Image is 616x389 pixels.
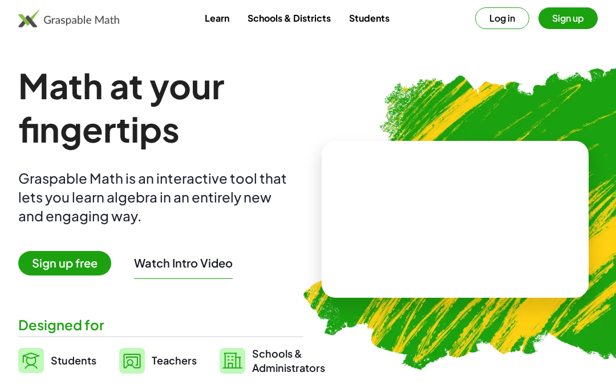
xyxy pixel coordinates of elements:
[220,346,325,375] a: Schools &Administrators
[475,7,529,29] button: Log in
[51,354,96,367] span: Students
[238,7,340,29] a: Schools & Districts
[18,64,303,151] h1: Math at your fingertips
[18,251,111,275] span: Sign up free
[370,176,541,262] video: What is this? This is dynamic math notation. Dynamic math notation plays a central role in how Gr...
[119,348,145,374] img: svg%3e
[18,348,44,373] img: svg%3e
[152,354,197,367] span: Teachers
[18,346,96,375] a: Students
[134,256,233,270] button: Watch Intro Video
[538,7,598,29] button: Sign up
[252,346,325,375] span: Schools & Administrators
[220,348,245,374] img: svg%3e
[119,346,197,375] a: Teachers
[196,7,238,29] a: Learn
[340,7,399,29] a: Students
[18,169,292,225] div: Graspable Math is an interactive tool that lets you learn algebra in an entirely new and engaging...
[18,315,303,334] div: Designed for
